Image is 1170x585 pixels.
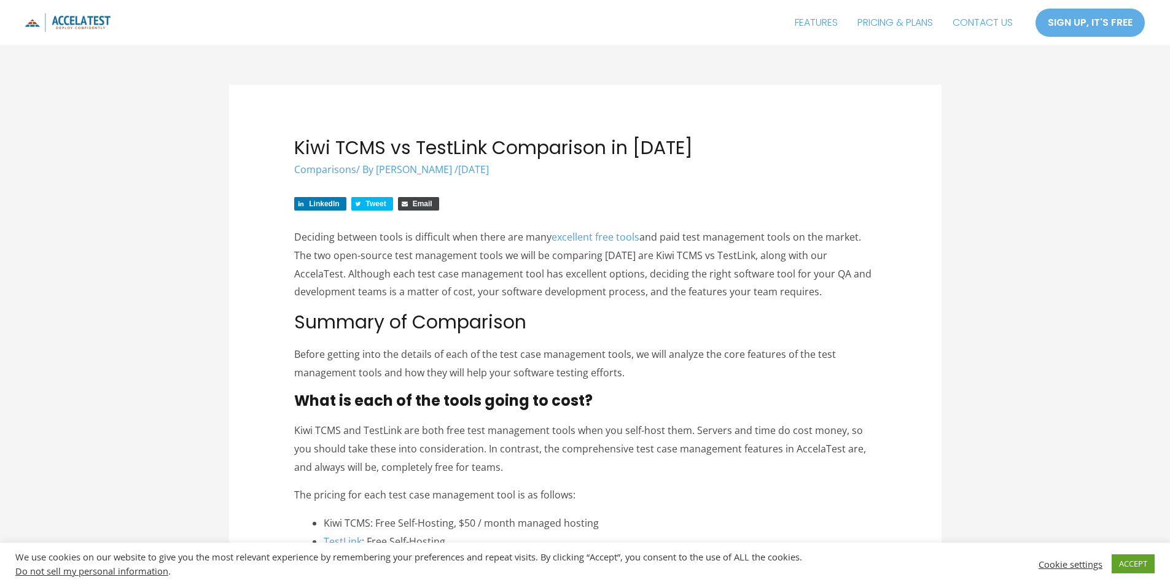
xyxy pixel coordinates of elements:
h2: Summary of Comparison [294,311,876,333]
a: Share on Twitter [351,197,393,211]
nav: Site Navigation [785,7,1023,38]
li: : Free Self-Hosting [324,533,876,551]
a: Share via Email [398,197,439,211]
div: We use cookies on our website to give you the most relevant experience by remembering your prefer... [15,551,813,576]
a: Do not sell my personal information [15,565,168,577]
a: FEATURES [785,7,848,38]
a: TestLink [324,535,362,548]
div: / By / [294,163,876,177]
span: [DATE] [458,163,489,176]
span: Tweet [366,200,386,208]
p: Deciding between tools is difficult when there are many and paid test management tools on the mar... [294,228,876,301]
a: Share on LinkedIn [294,197,346,211]
span: LinkedIn [309,200,339,208]
a: [PERSON_NAME] [376,163,454,176]
a: PRICING & PLANS [848,7,943,38]
p: Kiwi TCMS and TestLink are both free test management tools when you self-host them. Servers and t... [294,422,876,476]
a: SIGN UP, IT'S FREE [1035,8,1145,37]
img: icon [25,13,111,32]
p: The pricing for each test case management tool is as follows: [294,486,876,505]
li: Kiwi TCMS: Free Self-Hosting, $50 / month managed hosting [324,514,876,533]
h3: What is each of the tools going to cost? [294,392,876,410]
a: ACCEPT [1112,554,1155,573]
span: Email [413,200,432,208]
a: excellent free tools [552,230,639,244]
a: Comparisons [294,163,356,176]
p: Before getting into the details of each of the test case management tools, we will analyze the co... [294,346,876,382]
a: CONTACT US [943,7,1023,38]
a: Cookie settings [1039,559,1102,570]
div: . [15,565,813,576]
h1: Kiwi TCMS vs TestLink Comparison in [DATE] [294,137,876,159]
span: [PERSON_NAME] [376,163,452,176]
